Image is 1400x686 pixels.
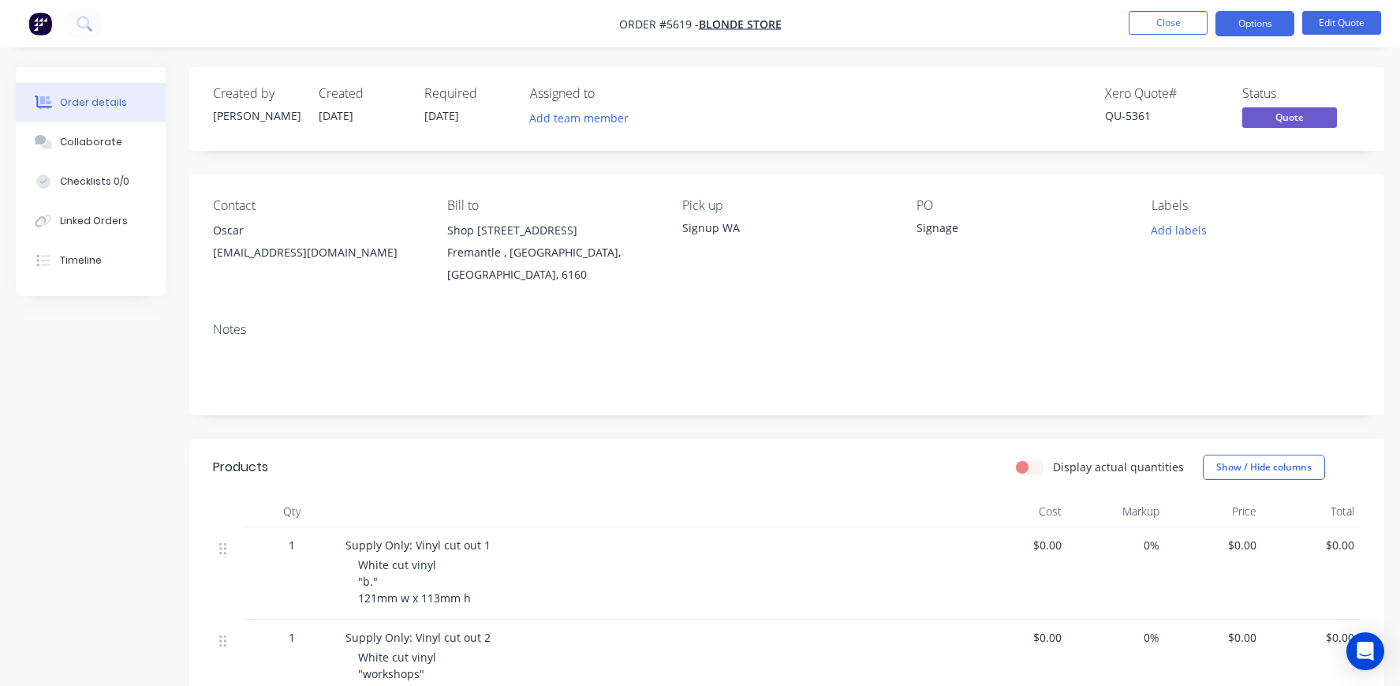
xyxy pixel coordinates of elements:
[1263,496,1361,527] div: Total
[213,219,422,242] div: Oscar
[1242,86,1361,101] div: Status
[1242,107,1337,131] button: Quote
[1053,459,1184,475] label: Display actual quantities
[16,241,166,280] button: Timeline
[245,496,339,527] div: Qty
[1242,107,1337,127] span: Quote
[16,122,166,162] button: Collaborate
[213,107,300,124] div: [PERSON_NAME]
[289,537,295,553] span: 1
[1074,537,1159,553] span: 0%
[213,322,1361,337] div: Notes
[213,458,268,477] div: Products
[1068,496,1166,527] div: Markup
[1142,219,1215,241] button: Add labels
[1074,629,1159,646] span: 0%
[447,219,656,286] div: Shop [STREET_ADDRESS]Fremantle , [GEOGRAPHIC_DATA], [GEOGRAPHIC_DATA], 6160
[1105,86,1223,101] div: Xero Quote #
[345,538,491,553] span: Supply Only: Vinyl cut out 1
[682,219,891,236] div: Signup WA
[345,630,491,645] span: Supply Only: Vinyl cut out 2
[1172,537,1257,553] span: $0.00
[917,198,1126,213] div: PO
[1129,11,1208,35] button: Close
[319,86,405,101] div: Created
[447,219,656,242] div: Shop [STREET_ADDRESS]
[521,107,637,129] button: Add team member
[699,17,782,32] a: Blonde Store
[28,12,52,36] img: Factory
[447,198,656,213] div: Bill to
[970,496,1068,527] div: Cost
[619,17,699,32] span: Order #5619 -
[1152,198,1361,213] div: Labels
[213,86,300,101] div: Created by
[60,96,127,110] div: Order details
[213,219,422,270] div: Oscar[EMAIL_ADDRESS][DOMAIN_NAME]
[16,162,166,201] button: Checklists 0/0
[447,242,656,286] div: Fremantle , [GEOGRAPHIC_DATA], [GEOGRAPHIC_DATA], 6160
[424,108,459,123] span: [DATE]
[16,201,166,241] button: Linked Orders
[1105,107,1223,124] div: QU-5361
[1166,496,1264,527] div: Price
[60,135,122,149] div: Collaborate
[289,629,295,646] span: 1
[1269,629,1354,646] span: $0.00
[319,108,353,123] span: [DATE]
[1215,11,1294,36] button: Options
[213,242,422,264] div: [EMAIL_ADDRESS][DOMAIN_NAME]
[1302,11,1381,35] button: Edit Quote
[976,629,1062,646] span: $0.00
[682,198,891,213] div: Pick up
[60,214,128,228] div: Linked Orders
[1203,455,1325,480] button: Show / Hide columns
[530,86,688,101] div: Assigned to
[1346,632,1384,670] div: Open Intercom Messenger
[213,198,422,213] div: Contact
[1172,629,1257,646] span: $0.00
[60,253,102,268] div: Timeline
[60,174,129,189] div: Checklists 0/0
[424,86,511,101] div: Required
[917,219,1114,242] div: Signage
[1269,537,1354,553] span: $0.00
[530,107,637,129] button: Add team member
[16,83,166,122] button: Order details
[976,537,1062,553] span: $0.00
[358,557,471,605] span: White cut vinyl "b." 121mm w x 113mm h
